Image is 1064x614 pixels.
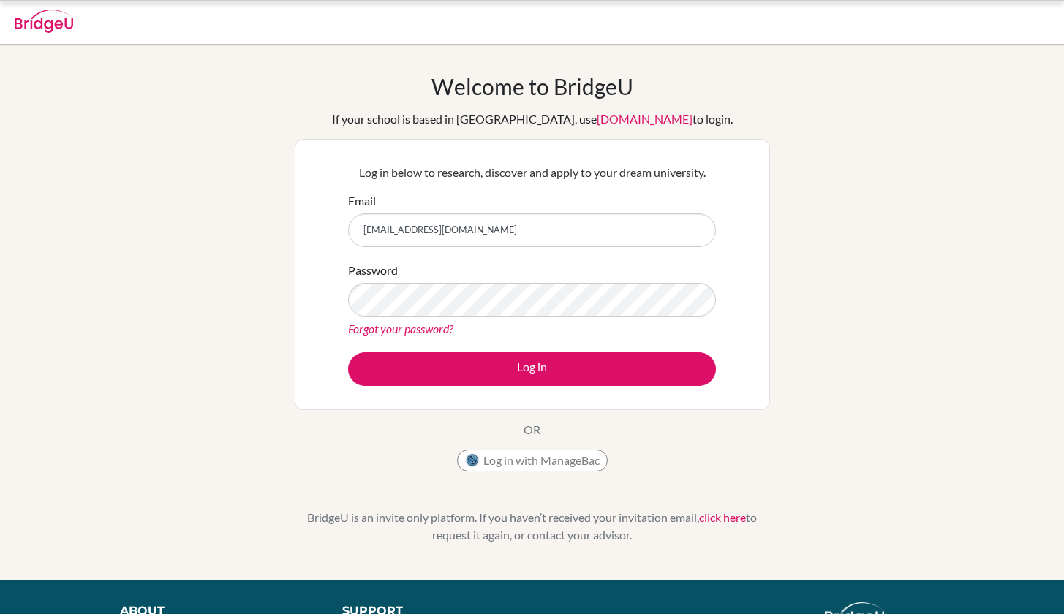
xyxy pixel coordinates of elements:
label: Password [348,262,398,279]
a: [DOMAIN_NAME] [597,112,693,126]
p: BridgeU is an invite only platform. If you haven’t received your invitation email, to request it ... [295,509,770,544]
a: click here [699,510,746,524]
img: Bridge-U [15,10,73,33]
p: OR [524,421,540,439]
button: Log in [348,352,716,386]
label: Email [348,192,376,210]
button: Log in with ManageBac [457,450,608,471]
div: If your school is based in [GEOGRAPHIC_DATA], use to login. [332,110,733,128]
a: Forgot your password? [348,322,453,336]
h1: Welcome to BridgeU [431,73,633,99]
p: Log in below to research, discover and apply to your dream university. [348,164,716,181]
